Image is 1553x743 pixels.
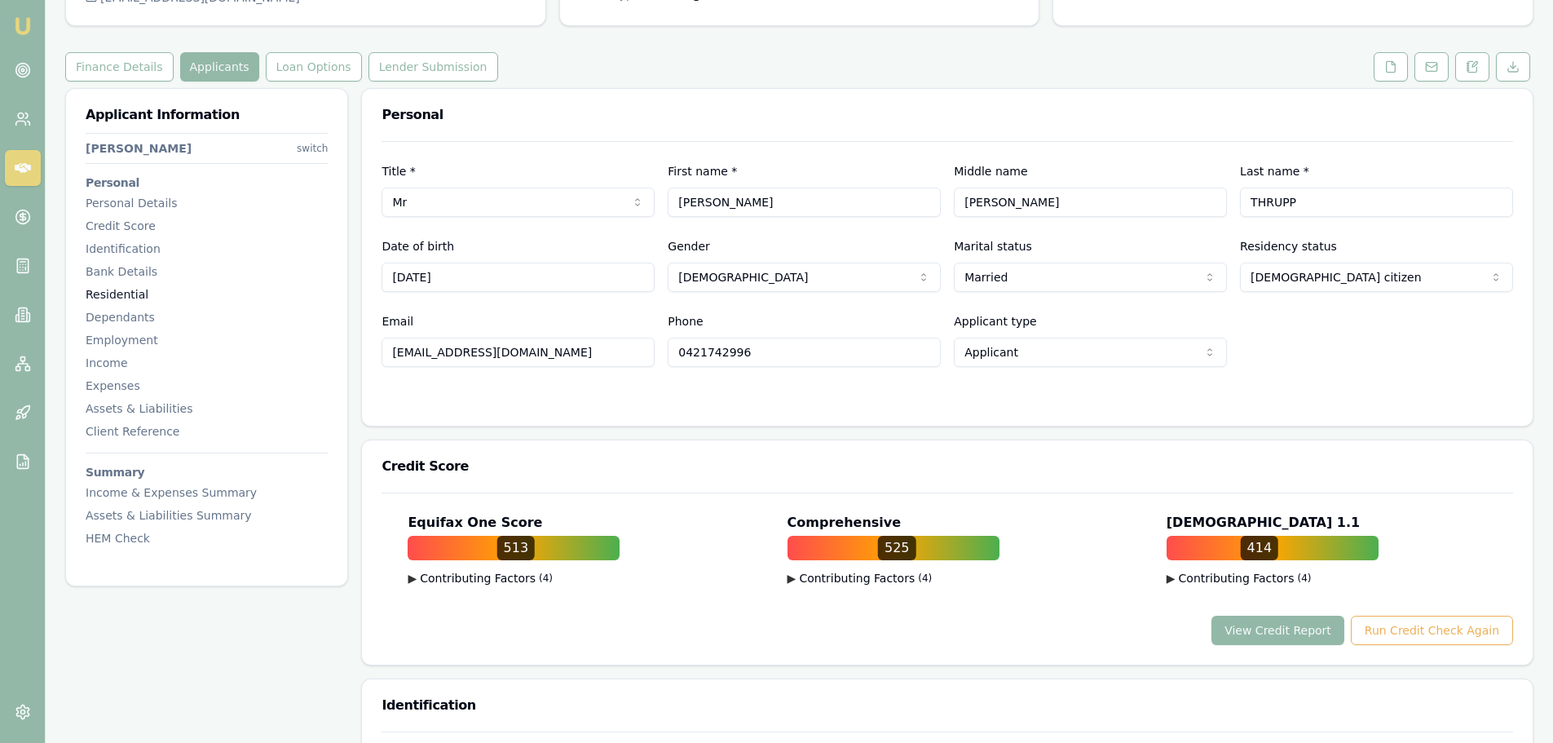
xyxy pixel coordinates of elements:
[408,570,620,586] button: ▶Contributing Factors(4)
[86,241,328,257] div: Identification
[86,507,328,524] div: Assets & Liabilities Summary
[1167,570,1379,586] button: ▶Contributing Factors(4)
[368,52,498,82] button: Lender Submission
[86,177,328,188] h3: Personal
[788,570,796,586] span: ▶
[408,570,417,586] span: ▶
[365,52,501,82] a: Lender Submission
[1297,572,1311,585] span: ( 4 )
[668,315,703,328] label: Phone
[954,315,1037,328] label: Applicant type
[918,572,932,585] span: ( 4 )
[382,263,655,292] input: DD/MM/YYYY
[86,140,192,157] div: [PERSON_NAME]
[1241,536,1279,560] div: 414
[86,355,328,371] div: Income
[788,513,902,533] p: Comprehensive
[668,240,710,253] label: Gender
[878,536,916,560] div: 525
[1240,240,1337,253] label: Residency status
[668,338,941,367] input: 0431 234 567
[382,460,1513,473] h3: Credit Score
[1351,616,1513,645] button: Run Credit Check Again
[177,52,263,82] a: Applicants
[382,165,415,178] label: Title *
[13,16,33,36] img: emu-icon-u.png
[539,572,553,585] span: ( 4 )
[954,240,1032,253] label: Marital status
[86,263,328,280] div: Bank Details
[266,52,362,82] button: Loan Options
[86,467,328,478] h3: Summary
[65,52,174,82] button: Finance Details
[86,332,328,348] div: Employment
[65,52,177,82] a: Finance Details
[668,165,737,178] label: First name *
[497,536,536,560] div: 513
[86,286,328,303] div: Residential
[86,423,328,440] div: Client Reference
[297,142,328,155] div: switch
[382,699,1513,712] h3: Identification
[263,52,365,82] a: Loan Options
[86,378,328,394] div: Expenses
[180,52,259,82] button: Applicants
[86,218,328,234] div: Credit Score
[86,484,328,501] div: Income & Expenses Summary
[86,195,328,211] div: Personal Details
[86,530,328,546] div: HEM Check
[86,309,328,325] div: Dependants
[86,400,328,417] div: Assets & Liabilities
[1167,570,1176,586] span: ▶
[382,315,413,328] label: Email
[954,165,1027,178] label: Middle name
[382,108,1513,122] h3: Personal
[382,240,454,253] label: Date of birth
[1167,513,1360,533] p: [DEMOGRAPHIC_DATA] 1.1
[1240,165,1309,178] label: Last name *
[1211,616,1344,645] button: View Credit Report
[788,570,999,586] button: ▶Contributing Factors(4)
[86,108,328,122] h3: Applicant Information
[408,513,542,533] p: Equifax One Score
